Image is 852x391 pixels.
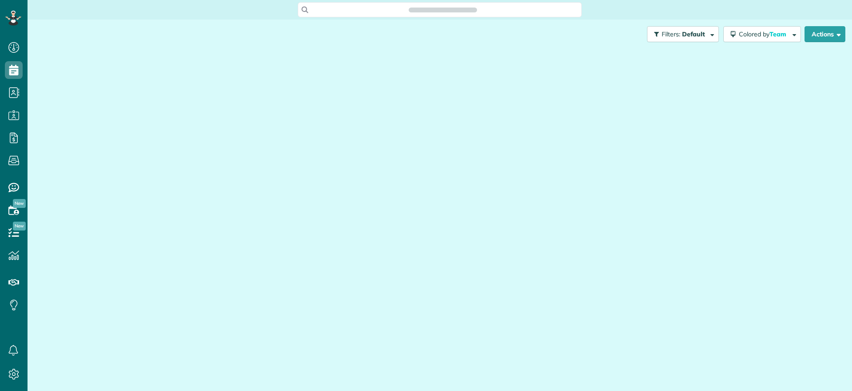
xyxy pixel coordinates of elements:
span: Filters: [662,30,680,38]
button: Colored byTeam [723,26,801,42]
button: Actions [805,26,845,42]
span: New [13,222,26,231]
span: Search ZenMaid… [418,5,468,14]
span: New [13,199,26,208]
span: Default [682,30,706,38]
span: Colored by [739,30,789,38]
span: Team [769,30,788,38]
button: Filters: Default [647,26,719,42]
a: Filters: Default [643,26,719,42]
